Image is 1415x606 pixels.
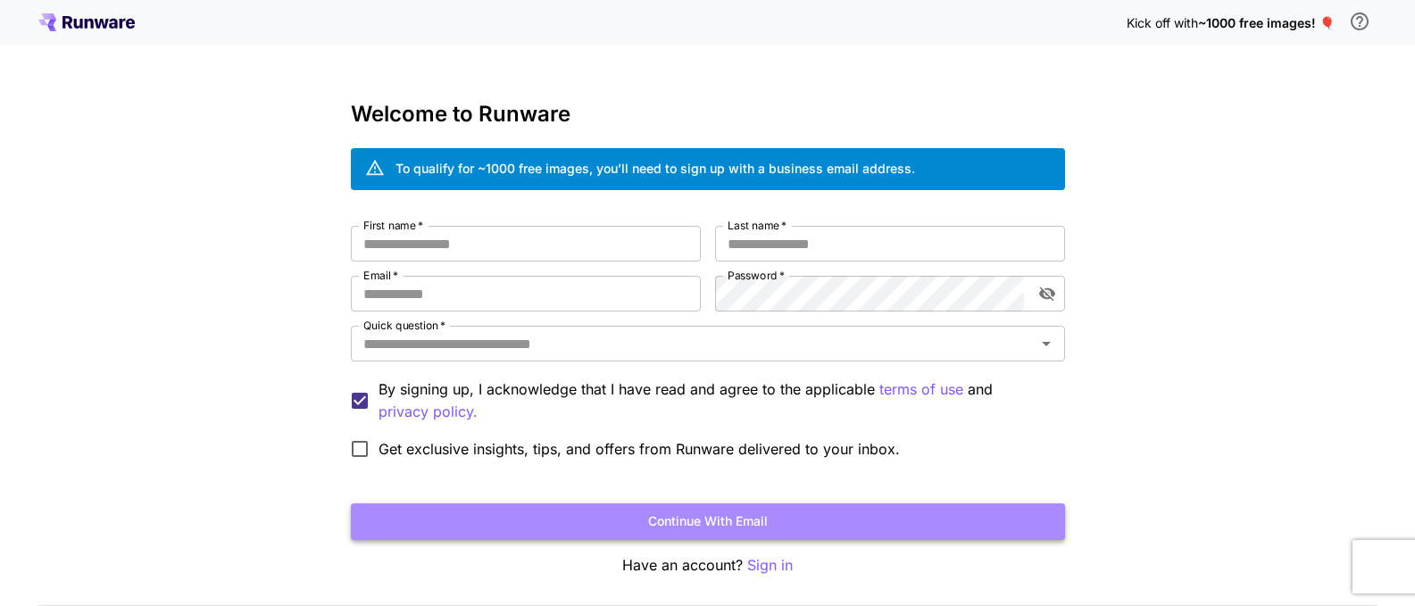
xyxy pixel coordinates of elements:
button: toggle password visibility [1031,278,1063,310]
div: To qualify for ~1000 free images, you’ll need to sign up with a business email address. [395,159,915,178]
span: Get exclusive insights, tips, and offers from Runware delivered to your inbox. [379,438,900,460]
p: privacy policy. [379,401,478,423]
label: Email [363,268,398,283]
button: Sign in [747,554,793,577]
label: First name [363,218,423,233]
h3: Welcome to Runware [351,102,1065,127]
button: By signing up, I acknowledge that I have read and agree to the applicable and privacy policy. [879,378,963,401]
label: Password [728,268,785,283]
button: Open [1034,331,1059,356]
label: Quick question [363,318,445,333]
button: By signing up, I acknowledge that I have read and agree to the applicable terms of use and [379,401,478,423]
p: terms of use [879,378,963,401]
button: In order to qualify for free credit, you need to sign up with a business email address and click ... [1342,4,1378,39]
label: Last name [728,218,787,233]
button: Continue with email [351,503,1065,540]
span: Kick off with [1127,15,1198,30]
p: By signing up, I acknowledge that I have read and agree to the applicable and [379,378,1051,423]
span: ~1000 free images! 🎈 [1198,15,1335,30]
p: Have an account? [351,554,1065,577]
